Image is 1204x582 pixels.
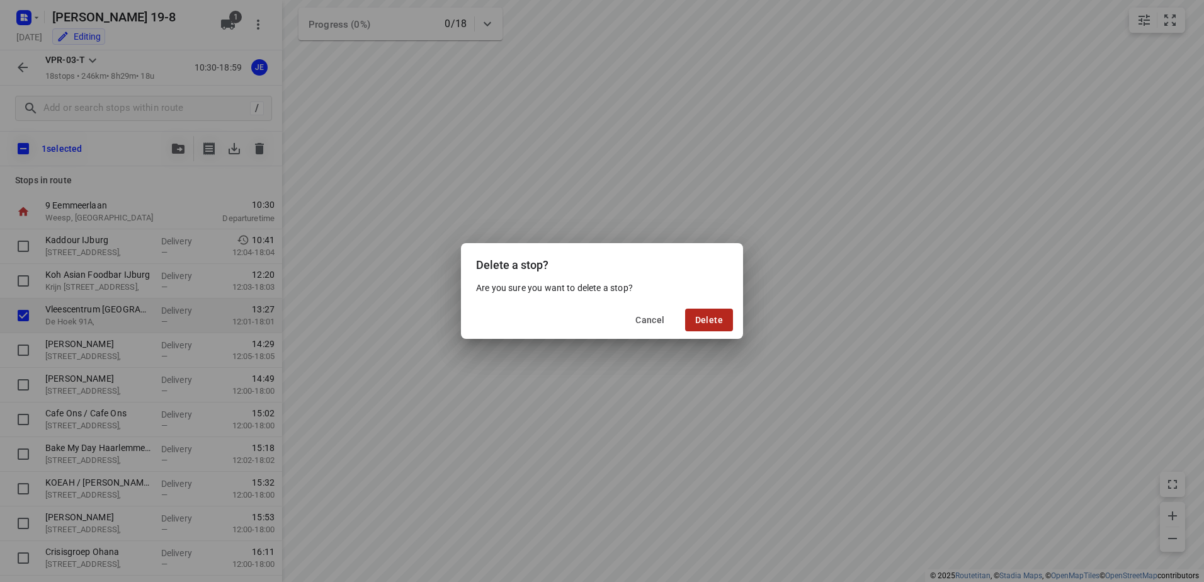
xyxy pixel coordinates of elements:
div: Delete a stop? [461,243,743,282]
span: Delete [695,315,723,325]
button: Cancel [625,309,674,331]
span: Cancel [635,315,664,325]
p: Are you sure you want to delete a stop? [476,282,728,294]
button: Delete [685,309,733,331]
